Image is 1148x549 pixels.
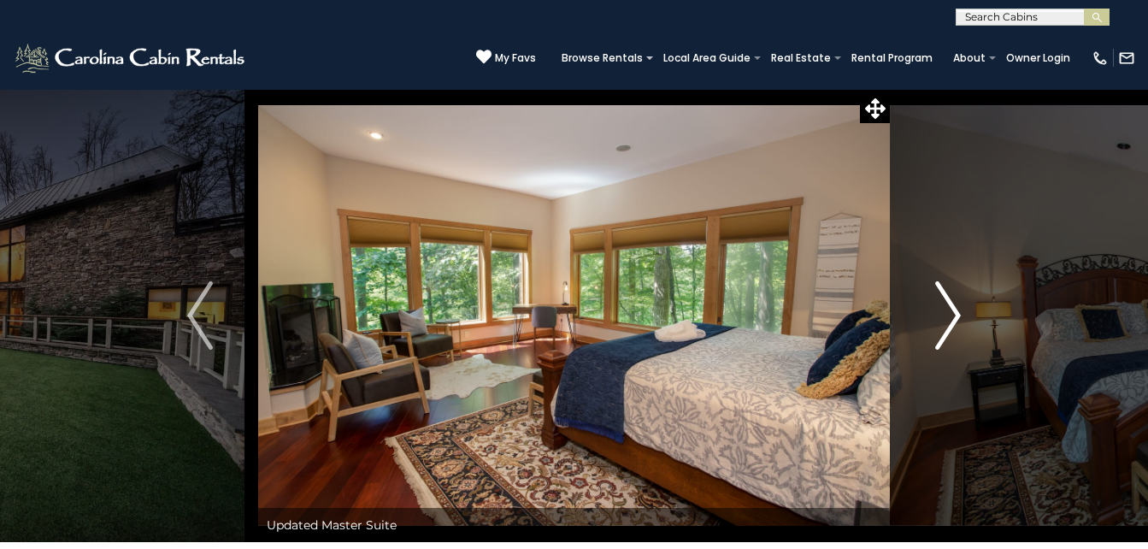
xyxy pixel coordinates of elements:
[890,89,1006,542] button: Next
[655,46,759,70] a: Local Area Guide
[187,281,213,350] img: arrow
[1118,50,1135,67] img: mail-regular-white.png
[935,281,961,350] img: arrow
[762,46,839,70] a: Real Estate
[258,508,890,542] div: Updated Master Suite
[998,46,1079,70] a: Owner Login
[476,49,536,67] a: My Favs
[553,46,651,70] a: Browse Rentals
[1092,50,1109,67] img: phone-regular-white.png
[945,46,994,70] a: About
[13,41,250,75] img: White-1-2.png
[142,89,258,542] button: Previous
[843,46,941,70] a: Rental Program
[495,50,536,66] span: My Favs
